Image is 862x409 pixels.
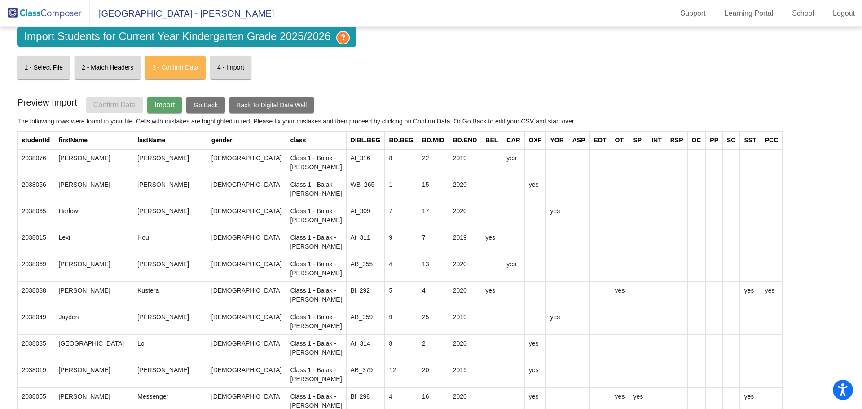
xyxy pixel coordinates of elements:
[137,233,203,242] p: Hou
[211,286,282,295] p: [DEMOGRAPHIC_DATA]
[58,233,129,242] p: Lexi
[453,286,477,295] p: 2020
[826,6,862,21] a: Logout
[506,154,520,163] p: yes
[290,339,342,357] p: Class 1 - Balak - [PERSON_NAME]
[17,117,844,126] p: The following rows were found in your file. Cells with mistakes are highlighted in red. Please fi...
[58,365,129,374] p: [PERSON_NAME]
[22,392,50,401] p: 2038055
[22,154,50,163] p: 2038076
[351,233,381,242] p: At_311
[389,286,413,295] p: 5
[422,286,444,295] p: 4
[481,132,502,150] th: BEL
[17,27,356,47] span: Import Students for Current Year Kindergarten Grade 2025/2026
[58,154,129,163] p: [PERSON_NAME]
[673,6,713,21] a: Support
[633,392,643,401] p: yes
[22,180,50,189] p: 2038056
[422,365,444,374] p: 20
[647,132,666,150] th: INT
[422,392,444,401] p: 16
[290,365,342,383] p: Class 1 - Balak - [PERSON_NAME]
[453,180,477,189] p: 2020
[237,101,307,109] span: Back To Digital Data Wall
[17,95,77,110] h2: Preview Import
[453,207,477,215] p: 2020
[453,339,477,348] p: 2020
[385,132,418,150] th: BD.BEG
[761,132,783,150] th: PCC
[194,101,218,109] span: Go Back
[615,392,625,401] p: yes
[58,339,129,348] p: [GEOGRAPHIC_DATA]
[75,56,141,79] mat-card: 2 - Match Headers
[529,392,542,401] p: yes
[211,365,282,374] p: [DEMOGRAPHIC_DATA]
[211,180,282,189] p: [DEMOGRAPHIC_DATA]
[58,180,129,189] p: [PERSON_NAME]
[211,339,282,348] p: [DEMOGRAPHIC_DATA]
[611,132,629,150] th: OT
[568,132,589,150] th: ASP
[785,6,821,21] a: School
[351,312,381,321] p: AB_359
[529,180,542,189] p: yes
[290,180,342,198] p: Class 1 - Balak - [PERSON_NAME]
[418,132,449,150] th: BD.MID
[22,339,50,348] p: 2038035
[210,56,251,79] mat-card: 4 - Import
[58,286,129,295] p: [PERSON_NAME]
[290,312,342,330] p: Class 1 - Balak - [PERSON_NAME]
[58,392,129,401] p: [PERSON_NAME]
[58,207,129,215] p: Harlow
[453,233,477,242] p: 2019
[211,154,282,163] p: [DEMOGRAPHIC_DATA]
[137,339,203,348] p: Lo
[615,286,625,295] p: yes
[229,97,314,113] button: Back To Digital Data Wall
[22,312,50,321] p: 2038049
[453,312,477,321] p: 2019
[22,365,50,374] p: 2038019
[389,339,413,348] p: 8
[422,154,444,163] p: 22
[389,233,413,242] p: 9
[22,233,50,242] p: 2038015
[137,154,203,163] p: [PERSON_NAME]
[137,207,203,215] p: [PERSON_NAME]
[207,132,286,150] th: gender
[449,132,481,150] th: BD.END
[389,207,413,215] p: 7
[211,312,282,321] p: [DEMOGRAPHIC_DATA]
[86,97,143,113] button: Confirm Data
[137,312,203,321] p: [PERSON_NAME]
[389,180,413,189] p: 1
[22,207,50,215] p: 2038065
[351,207,381,215] p: At_309
[453,259,477,268] p: 2020
[351,180,381,189] p: WB_265
[211,259,282,268] p: [DEMOGRAPHIC_DATA]
[744,286,756,295] p: yes
[453,365,477,374] p: 2019
[58,259,129,268] p: [PERSON_NAME]
[351,286,381,295] p: Bl_292
[133,132,207,150] th: lastName
[389,365,413,374] p: 12
[22,259,50,268] p: 2038069
[723,132,740,150] th: SC
[706,132,723,150] th: PP
[54,132,133,150] th: firstName
[211,392,282,401] p: [DEMOGRAPHIC_DATA]
[93,101,136,109] span: Confirm Data
[290,233,342,251] p: Class 1 - Balak - [PERSON_NAME]
[290,286,342,304] p: Class 1 - Balak - [PERSON_NAME]
[154,101,175,109] span: Import
[524,132,546,150] th: OXF
[765,286,778,295] p: yes
[58,312,129,321] p: Jayden
[290,207,342,224] p: Class 1 - Balak - [PERSON_NAME]
[137,180,203,189] p: [PERSON_NAME]
[422,233,444,242] p: 7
